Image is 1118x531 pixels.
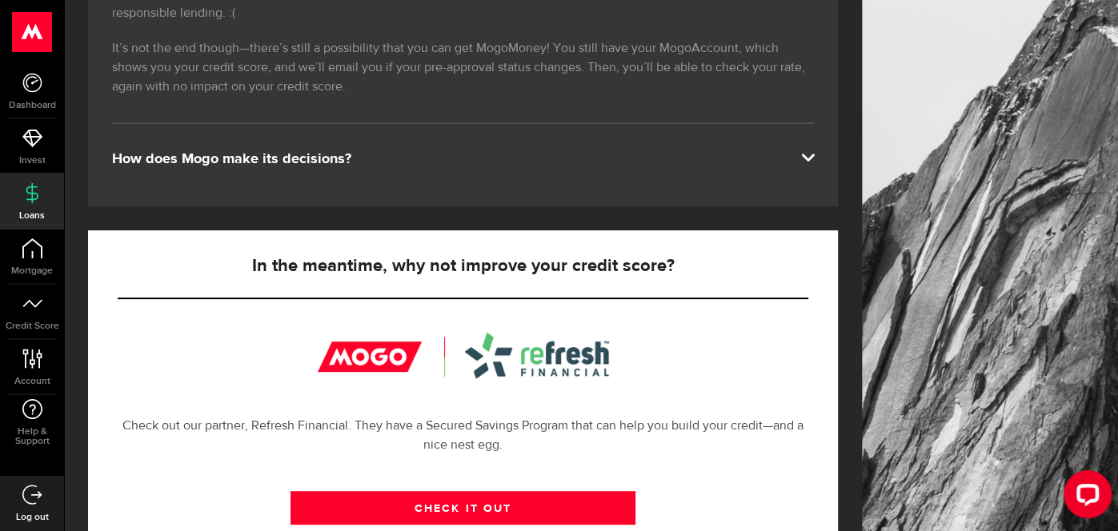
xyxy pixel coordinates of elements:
[291,491,636,525] a: CHECK IT OUT
[118,417,808,455] p: Check out our partner, Refresh Financial. They have a Secured Savings Program that can help you b...
[118,257,808,276] h5: In the meantime, why not improve your credit score?
[112,39,814,97] p: It’s not the end though—there’s still a possibility that you can get MogoMoney! You still have yo...
[112,150,814,169] div: How does Mogo make its decisions?
[1051,464,1118,531] iframe: LiveChat chat widget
